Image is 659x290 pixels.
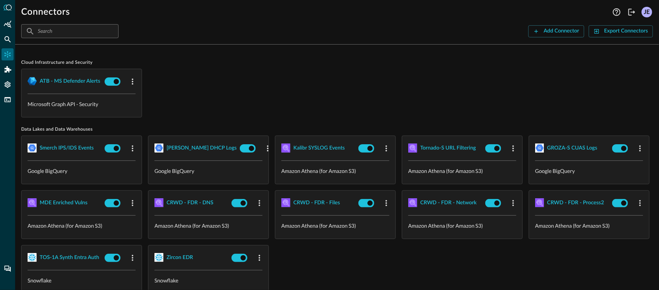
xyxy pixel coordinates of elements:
[642,7,652,17] div: JE
[154,253,164,262] img: Snowflake.svg
[604,26,648,36] div: Export Connectors
[40,75,100,87] button: ATB - MS Defender Alerts
[420,198,477,208] div: CRWD - FDR - Network
[535,167,643,175] p: Google BigQuery
[21,60,653,66] span: Cloud Infrastructure and Security
[281,222,389,230] p: Amazon Athena (for Amazon S3)
[40,198,88,208] div: MDE Enriched Vulns
[420,143,476,153] div: Tornado-S URL Filtering
[547,198,604,208] div: CRWD - FDR - Process2
[154,198,164,207] img: AWSAthena.svg
[535,198,544,207] img: AWSAthena.svg
[2,18,14,30] div: Summary Insights
[40,142,94,154] button: Smerch IPS/IDS Events
[2,48,14,60] div: Connectors
[167,143,237,153] div: [PERSON_NAME] DHCP Logs
[167,198,213,208] div: CRWD - FDR - DNS
[40,197,88,209] button: MDE Enriched Vulns
[293,143,345,153] div: Kalibr SYSLOG Events
[28,276,136,284] p: Snowflake
[28,253,37,262] img: Snowflake.svg
[408,222,516,230] p: Amazon Athena (for Amazon S3)
[28,100,136,108] p: Microsoft Graph API - Security
[281,198,290,207] img: AWSAthena.svg
[28,77,37,86] img: MicrosoftGraph.svg
[28,198,37,207] img: AWSAthena.svg
[154,143,164,153] img: GoogleBigQuery.svg
[154,276,262,284] p: Snowflake
[420,142,476,154] button: Tornado-S URL Filtering
[21,126,653,133] span: Data Lakes and Data Warehouses
[293,197,340,209] button: CRWD - FDR - Files
[547,197,604,209] button: CRWD - FDR - Process2
[408,198,417,207] img: AWSAthena.svg
[2,63,14,76] div: Addons
[611,6,623,18] button: Help
[38,24,101,38] input: Search
[544,26,579,36] div: Add Connector
[281,167,389,175] p: Amazon Athena (for Amazon S3)
[281,143,290,153] img: AWSAthena.svg
[167,251,193,264] button: Zircon EDR
[535,143,544,153] img: GoogleBigQuery.svg
[2,33,14,45] div: Federated Search
[40,77,100,86] div: ATB - MS Defender Alerts
[40,143,94,153] div: Smerch IPS/IDS Events
[2,79,14,91] div: Settings
[21,6,70,18] h1: Connectors
[408,167,516,175] p: Amazon Athena (for Amazon S3)
[28,222,136,230] p: Amazon Athena (for Amazon S3)
[28,167,136,175] p: Google BigQuery
[547,143,597,153] div: GROZA-S CUAS Logs
[293,142,345,154] button: Kalibr SYSLOG Events
[167,197,213,209] button: CRWD - FDR - DNS
[547,142,597,154] button: GROZA-S CUAS Logs
[28,143,37,153] img: GoogleBigQuery.svg
[408,143,417,153] img: AWSAthena.svg
[528,25,584,37] button: Add Connector
[626,6,638,18] button: Logout
[154,222,262,230] p: Amazon Athena (for Amazon S3)
[167,253,193,262] div: Zircon EDR
[293,198,340,208] div: CRWD - FDR - Files
[420,197,477,209] button: CRWD - FDR - Network
[589,25,653,37] button: Export Connectors
[167,142,237,154] button: [PERSON_NAME] DHCP Logs
[535,222,643,230] p: Amazon Athena (for Amazon S3)
[40,251,99,264] button: TOS-1A Synth Entra Auth
[2,263,14,275] div: Chat
[40,253,99,262] div: TOS-1A Synth Entra Auth
[2,94,14,106] div: FSQL
[154,167,262,175] p: Google BigQuery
